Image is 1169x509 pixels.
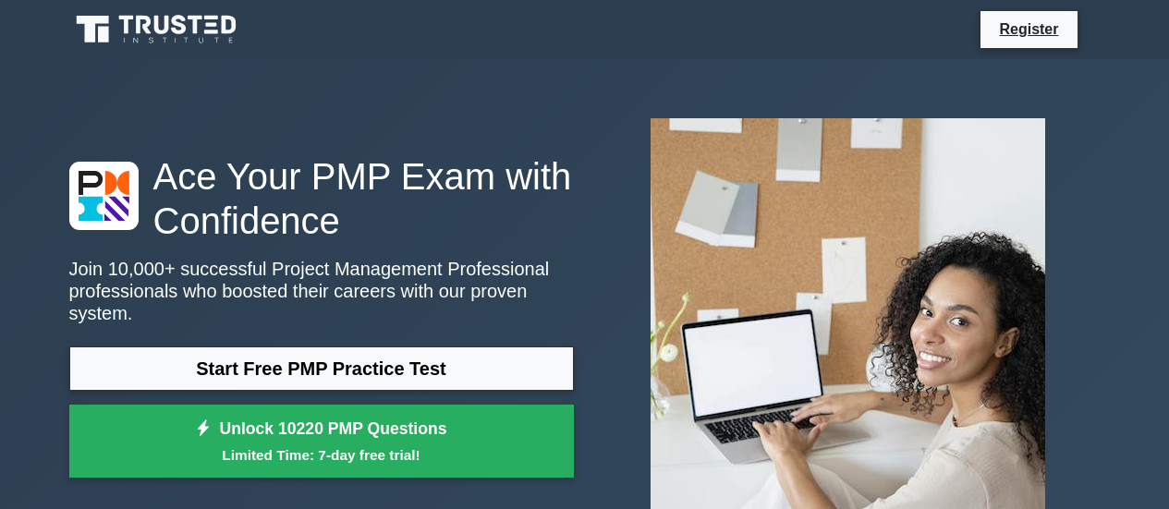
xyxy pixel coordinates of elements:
p: Join 10,000+ successful Project Management Professional professionals who boosted their careers w... [69,258,574,324]
a: Unlock 10220 PMP QuestionsLimited Time: 7-day free trial! [69,405,574,479]
h1: Ace Your PMP Exam with Confidence [69,154,574,243]
a: Register [988,18,1069,41]
small: Limited Time: 7-day free trial! [92,444,551,466]
a: Start Free PMP Practice Test [69,346,574,391]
